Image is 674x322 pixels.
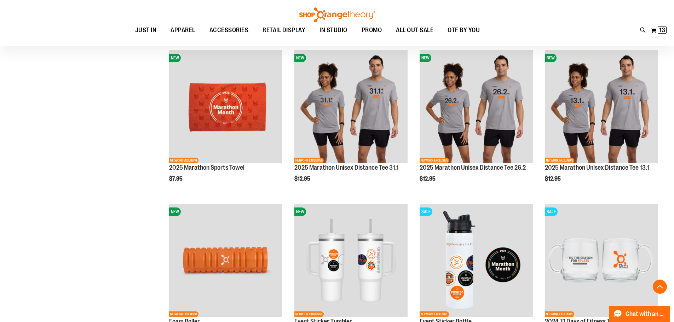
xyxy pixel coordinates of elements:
[545,204,658,318] a: Main image of 2024 12 Days of Fitness 13 oz Glass MugSALENETWORK EXCLUSIVE
[319,22,347,38] span: IN STUDIO
[420,204,533,317] img: Event Sticker Bottle
[416,47,536,200] div: product
[169,176,184,182] span: $7.95
[294,204,408,318] a: OTF 40 oz. Sticker TumblerNEWNETWORK EXCLUSIVE
[294,176,311,182] span: $12.95
[545,311,574,317] span: NETWORK EXCLUSIVE
[420,207,432,216] span: SALE
[263,22,305,38] span: RETAIL DISPLAY
[169,50,282,163] img: 2025 Marathon Sports Towel
[420,164,526,171] a: 2025 Marathon Unisex Distance Tee 26.2
[545,50,658,164] a: 2025 Marathon Unisex Distance Tee 13.1NEWNETWORK EXCLUSIVE
[420,54,431,62] span: NEW
[135,22,157,38] span: JUST IN
[420,176,437,182] span: $12.95
[420,50,533,163] img: 2025 Marathon Unisex Distance Tee 26.2
[294,158,324,163] span: NETWORK EXCLUSIVE
[298,7,376,22] img: Shop Orangetheory
[545,164,649,171] a: 2025 Marathon Unisex Distance Tee 13.1
[653,280,667,294] button: Back To Top
[171,22,195,38] span: APPAREL
[545,207,558,216] span: SALE
[396,22,433,38] span: ALL OUT SALE
[420,311,449,317] span: NETWORK EXCLUSIVE
[291,47,411,200] div: product
[545,50,658,163] img: 2025 Marathon Unisex Distance Tee 13.1
[294,50,408,164] a: 2025 Marathon Unisex Distance Tee 31.1NEWNETWORK EXCLUSIVE
[448,22,480,38] span: OTF BY YOU
[169,204,282,317] img: Foam Roller
[294,164,399,171] a: 2025 Marathon Unisex Distance Tee 31.1
[166,47,286,200] div: product
[209,22,249,38] span: ACCESSORIES
[294,207,306,216] span: NEW
[545,204,658,317] img: Main image of 2024 12 Days of Fitness 13 oz Glass Mug
[294,311,324,317] span: NETWORK EXCLUSIVE
[545,158,574,163] span: NETWORK EXCLUSIVE
[420,50,533,164] a: 2025 Marathon Unisex Distance Tee 26.2NEWNETWORK EXCLUSIVE
[545,54,557,62] span: NEW
[169,204,282,318] a: Foam RollerNEWNETWORK EXCLUSIVE
[169,311,198,317] span: NETWORK EXCLUSIVE
[362,22,382,38] span: PROMO
[169,164,244,171] a: 2025 Marathon Sports Towel
[169,54,181,62] span: NEW
[420,158,449,163] span: NETWORK EXCLUSIVE
[169,50,282,164] a: 2025 Marathon Sports TowelNEWNETWORK EXCLUSIVE
[659,27,665,34] span: 13
[294,50,408,163] img: 2025 Marathon Unisex Distance Tee 31.1
[294,54,306,62] span: NEW
[420,204,533,318] a: Event Sticker BottleSALENETWORK EXCLUSIVE
[169,207,181,216] span: NEW
[169,158,198,163] span: NETWORK EXCLUSIVE
[545,176,562,182] span: $12.95
[541,47,662,200] div: product
[609,306,670,322] button: Chat with an Expert
[294,204,408,317] img: OTF 40 oz. Sticker Tumbler
[626,311,666,317] span: Chat with an Expert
